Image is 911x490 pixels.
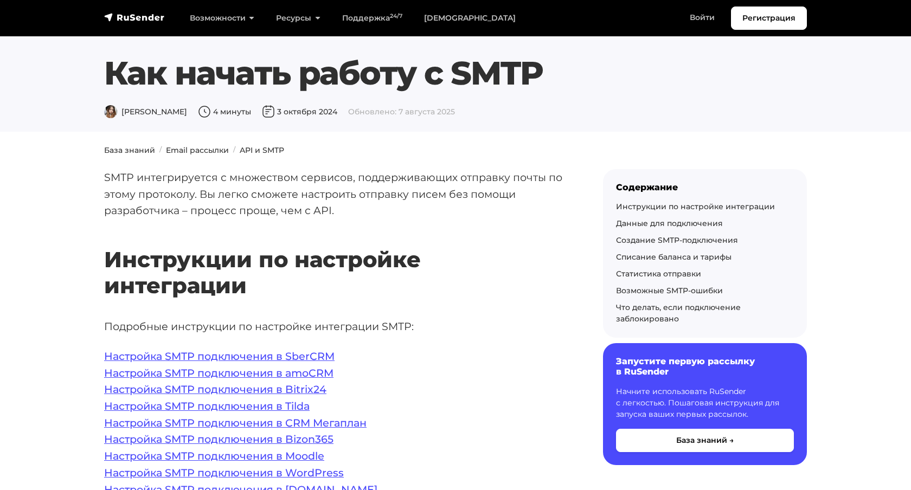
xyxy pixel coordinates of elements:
[104,466,344,479] a: Настройка SMTP подключения в WordPress
[104,215,568,299] h2: Инструкции по настройке интеграции
[179,7,265,29] a: Возможности
[616,182,794,192] div: Содержание
[198,105,211,118] img: Время чтения
[104,54,807,93] h1: Как начать работу с SMTP
[265,7,331,29] a: Ресурсы
[104,318,568,335] p: Подробные инструкции по настройке интеграции SMTP:
[104,383,326,396] a: Настройка SMTP подключения в Bitrix24
[104,12,165,23] img: RuSender
[104,145,155,155] a: База знаний
[616,235,738,245] a: Создание SMTP-подключения
[104,416,367,429] a: Настройка SMTP подключения в CRM Мегаплан
[616,386,794,420] p: Начните использовать RuSender с легкостью. Пошаговая инструкция для запуска ваших первых рассылок.
[616,269,701,279] a: Статистика отправки
[240,145,284,155] a: API и SMTP
[104,169,568,219] p: SMTP интегрируется с множеством сервисов, поддерживающих отправку почты по этому протоколу. Вы ле...
[104,449,324,462] a: Настройка SMTP подключения в Moodle
[198,107,251,117] span: 4 минуты
[731,7,807,30] a: Регистрация
[104,433,333,446] a: Настройка SMTP подключения в Bizon365
[616,286,723,295] a: Возможные SMTP-ошибки
[679,7,726,29] a: Войти
[390,12,402,20] sup: 24/7
[413,7,527,29] a: [DEMOGRAPHIC_DATA]
[262,107,337,117] span: 3 октября 2024
[616,302,741,324] a: Что делать, если подключение заблокировано
[603,343,807,465] a: Запустите первую рассылку в RuSender Начните использовать RuSender с легкостью. Пошаговая инструк...
[331,7,413,29] a: Поддержка24/7
[104,107,187,117] span: [PERSON_NAME]
[98,145,813,156] nav: breadcrumb
[104,399,310,412] a: Настройка SMTP подключения в Tilda
[262,105,275,118] img: Дата публикации
[616,252,732,262] a: Списание баланса и тарифы
[166,145,229,155] a: Email рассылки
[104,366,333,379] a: Настройка SMTP подключения в amoCRM
[348,107,455,117] span: Обновлено: 7 августа 2025
[104,350,335,363] a: Настройка SMTP подключения в SberCRM
[616,429,794,452] button: База знаний →
[616,356,794,377] h6: Запустите первую рассылку в RuSender
[616,202,775,211] a: Инструкции по настройке интеграции
[616,218,723,228] a: Данные для подключения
